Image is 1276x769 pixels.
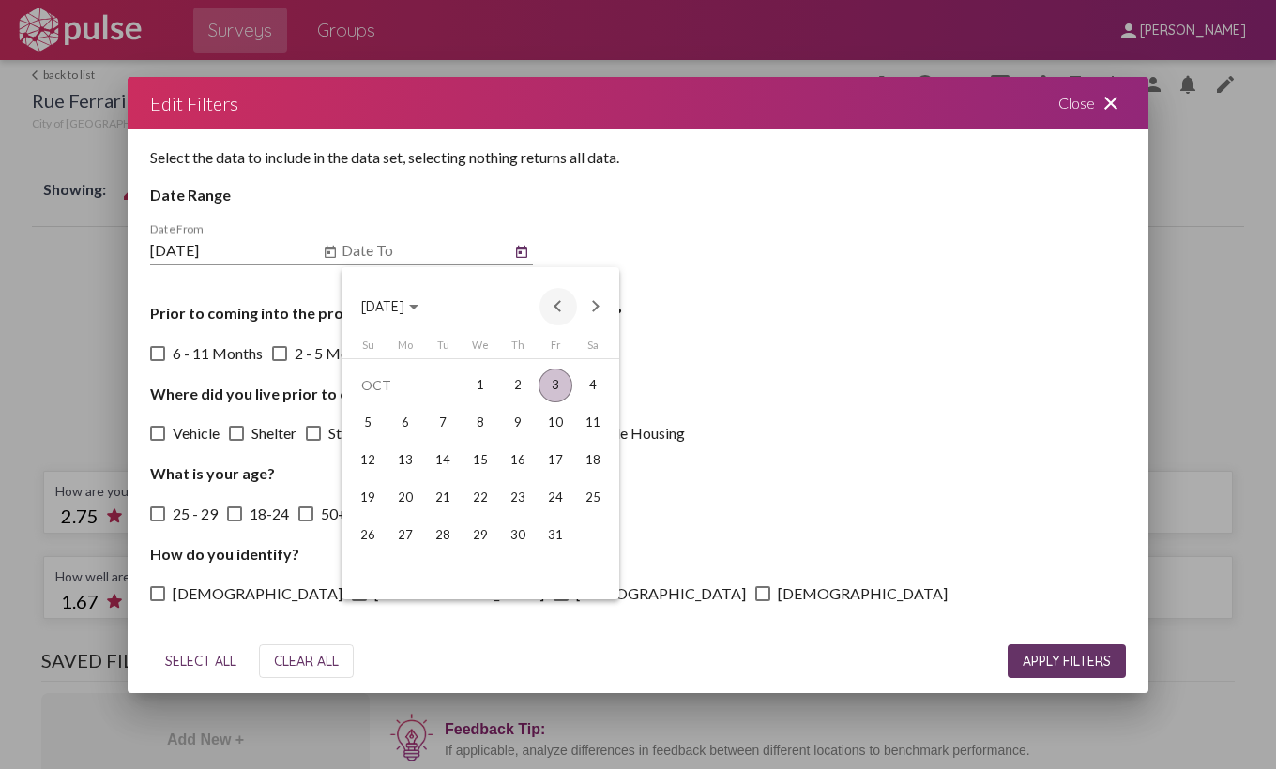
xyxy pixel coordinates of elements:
td: October 1, 2025 [462,367,499,404]
td: October 20, 2025 [387,479,424,517]
div: 19 [351,481,385,515]
td: October 19, 2025 [349,479,387,517]
td: October 12, 2025 [349,442,387,479]
div: 10 [539,406,572,440]
div: 5 [351,406,385,440]
td: October 7, 2025 [424,404,462,442]
div: 2 [501,369,535,402]
div: 16 [501,444,535,477]
th: Thursday [499,339,537,358]
div: 18 [576,444,610,477]
td: October 2, 2025 [499,367,537,404]
td: October 6, 2025 [387,404,424,442]
button: Next month [577,288,615,325]
div: 15 [463,444,497,477]
button: Previous month [539,288,577,325]
td: October 29, 2025 [462,517,499,554]
div: 14 [426,444,460,477]
th: Tuesday [424,339,462,358]
td: October 8, 2025 [462,404,499,442]
td: October 27, 2025 [387,517,424,554]
div: 25 [576,481,610,515]
th: Saturday [574,339,612,358]
div: 20 [388,481,422,515]
div: 31 [539,519,572,552]
td: October 24, 2025 [537,479,574,517]
td: October 23, 2025 [499,479,537,517]
div: 28 [426,519,460,552]
td: October 26, 2025 [349,517,387,554]
div: 24 [539,481,572,515]
td: October 21, 2025 [424,479,462,517]
button: Choose month and year [346,288,433,325]
th: Wednesday [462,339,499,358]
div: 29 [463,519,497,552]
th: Monday [387,339,424,358]
span: [DATE] [361,298,404,315]
div: 4 [576,369,610,402]
div: 7 [426,406,460,440]
td: October 10, 2025 [537,404,574,442]
div: 11 [576,406,610,440]
td: OCT [349,367,462,404]
td: October 4, 2025 [574,367,612,404]
div: 17 [539,444,572,477]
div: 26 [351,519,385,552]
td: October 28, 2025 [424,517,462,554]
td: October 31, 2025 [537,517,574,554]
div: 21 [426,481,460,515]
td: October 15, 2025 [462,442,499,479]
div: 23 [501,481,535,515]
div: 30 [501,519,535,552]
div: 9 [501,406,535,440]
div: 8 [463,406,497,440]
td: October 5, 2025 [349,404,387,442]
td: October 9, 2025 [499,404,537,442]
div: 1 [463,369,497,402]
th: Sunday [349,339,387,358]
td: October 13, 2025 [387,442,424,479]
td: October 14, 2025 [424,442,462,479]
th: Friday [537,339,574,358]
div: 3 [539,369,572,402]
td: October 17, 2025 [537,442,574,479]
div: 27 [388,519,422,552]
td: October 22, 2025 [462,479,499,517]
div: 22 [463,481,497,515]
div: 12 [351,444,385,477]
td: October 11, 2025 [574,404,612,442]
div: 13 [388,444,422,477]
td: October 16, 2025 [499,442,537,479]
td: October 3, 2025 [537,367,574,404]
div: 6 [388,406,422,440]
td: October 25, 2025 [574,479,612,517]
td: October 30, 2025 [499,517,537,554]
td: October 18, 2025 [574,442,612,479]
